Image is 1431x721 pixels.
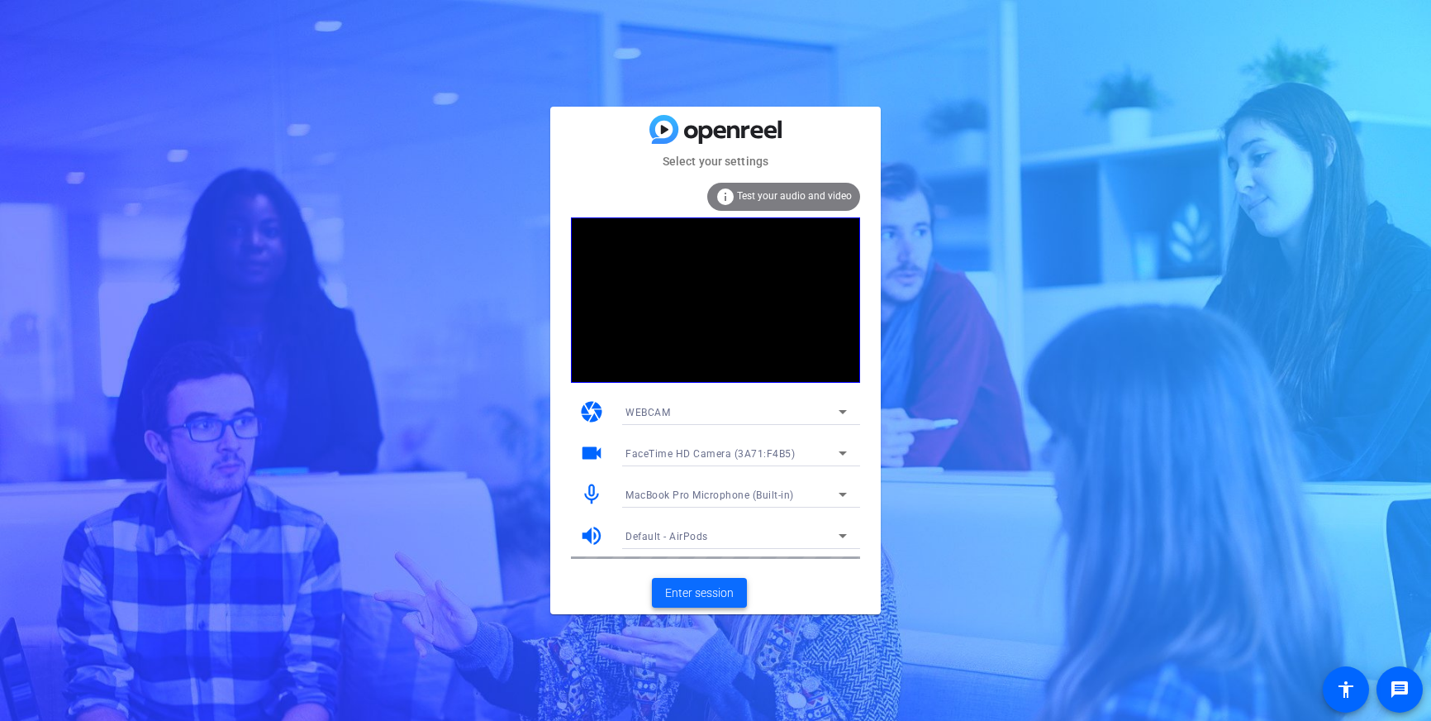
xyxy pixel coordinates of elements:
span: Enter session [665,585,734,602]
mat-card-subtitle: Select your settings [550,152,881,170]
mat-icon: message [1390,680,1410,700]
span: Test your audio and video [737,190,852,202]
mat-icon: camera [579,399,604,424]
mat-icon: info [715,187,735,207]
mat-icon: mic_none [579,482,604,507]
span: MacBook Pro Microphone (Built-in) [625,489,794,501]
button: Enter session [652,578,747,608]
mat-icon: accessibility [1336,680,1356,700]
mat-icon: volume_up [579,523,604,548]
span: FaceTime HD Camera (3A71:F4B5) [625,448,795,460]
mat-icon: videocam [579,441,604,466]
img: blue-gradient.svg [649,115,782,144]
span: Default - AirPods [625,531,708,542]
span: WEBCAM [625,407,670,418]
